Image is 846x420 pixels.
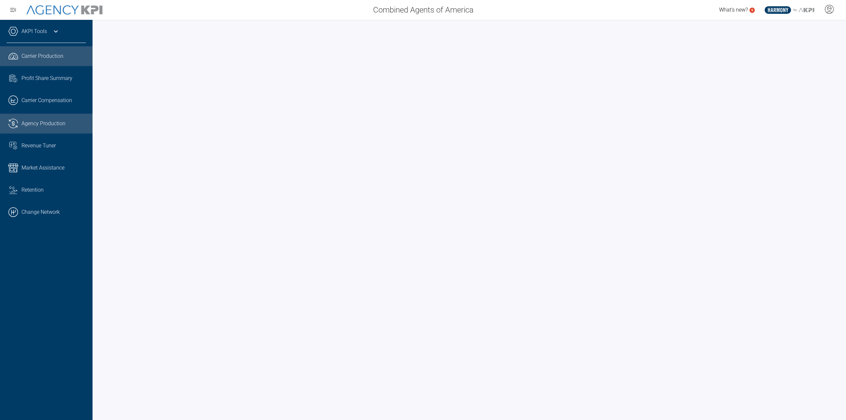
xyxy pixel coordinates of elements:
text: 5 [751,8,753,12]
img: AgencyKPI [26,5,102,15]
span: Profit Share Summary [21,74,72,82]
a: AKPI Tools [21,27,47,35]
span: Carrier Production [21,52,63,60]
span: Agency Production [21,120,65,128]
span: What's new? [719,7,748,13]
span: Market Assistance [21,164,64,172]
span: Revenue Tuner [21,142,56,150]
div: Retention [21,186,86,194]
a: 5 [750,8,755,13]
span: Carrier Compensation [21,96,72,104]
span: Combined Agents of America [373,4,474,16]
